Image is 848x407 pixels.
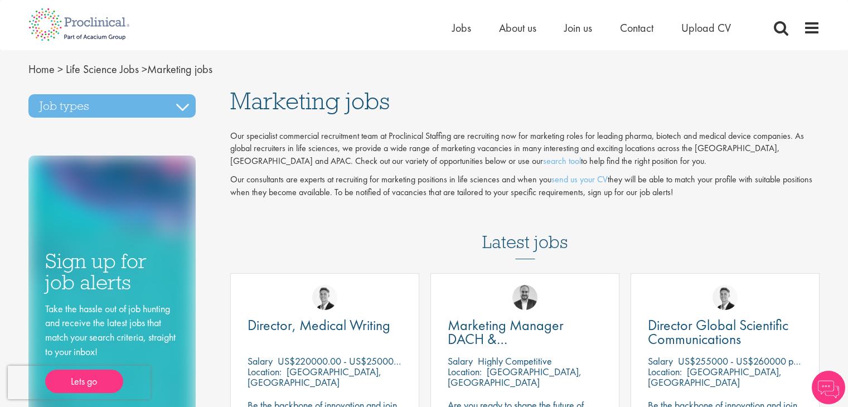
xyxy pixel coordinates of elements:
[230,86,390,116] span: Marketing jobs
[248,365,381,389] p: [GEOGRAPHIC_DATA], [GEOGRAPHIC_DATA]
[648,318,802,346] a: Director Global Scientific Communications
[648,365,782,389] p: [GEOGRAPHIC_DATA], [GEOGRAPHIC_DATA]
[45,250,179,293] h3: Sign up for job alerts
[678,355,828,367] p: US$255000 - US$260000 per annum
[448,365,482,378] span: Location:
[448,365,582,389] p: [GEOGRAPHIC_DATA], [GEOGRAPHIC_DATA]
[564,21,592,35] a: Join us
[648,316,788,348] span: Director Global Scientific Communications
[248,365,282,378] span: Location:
[248,316,390,335] span: Director, Medical Writing
[478,355,552,367] p: Highly Competitive
[230,130,820,168] p: Our specialist commercial recruitment team at Proclinical Staffing are recruiting now for marketi...
[448,318,602,346] a: Marketing Manager DACH & [GEOGRAPHIC_DATA]
[448,316,582,362] span: Marketing Manager DACH & [GEOGRAPHIC_DATA]
[512,285,537,310] img: Aitor Melia
[248,318,402,332] a: Director, Medical Writing
[448,355,473,367] span: Salary
[278,355,455,367] p: US$220000.00 - US$250000.00 per annum
[812,371,845,404] img: Chatbot
[620,21,653,35] a: Contact
[248,355,273,367] span: Salary
[28,62,212,76] span: Marketing jobs
[452,21,471,35] a: Jobs
[66,62,139,76] a: breadcrumb link to Life Science Jobs
[713,285,738,310] img: George Watson
[28,62,55,76] a: breadcrumb link to Home
[230,173,820,199] p: Our consultants are experts at recruiting for marketing positions in life sciences and when you t...
[499,21,536,35] a: About us
[551,173,608,185] a: send us your CV
[648,355,673,367] span: Salary
[648,365,682,378] span: Location:
[482,205,568,259] h3: Latest jobs
[28,94,196,118] h3: Job types
[142,62,147,76] span: >
[681,21,731,35] a: Upload CV
[8,366,151,399] iframe: reCAPTCHA
[543,155,581,167] a: search tool
[57,62,63,76] span: >
[312,285,337,310] img: George Watson
[45,302,179,394] div: Take the hassle out of job hunting and receive the latest jobs that match your search criteria, s...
